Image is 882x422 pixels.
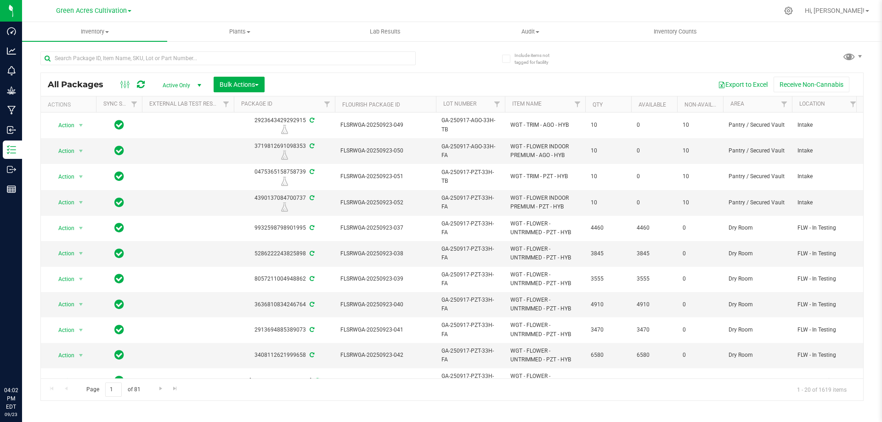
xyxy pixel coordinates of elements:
[441,296,499,313] span: GA-250917-PZT-33H-FA
[510,142,580,160] span: WGT - FLOWER INDOOR PREMIUM - AGO - HYB
[846,96,861,112] a: Filter
[308,195,314,201] span: Sync from Compliance System
[637,172,672,181] span: 0
[340,300,430,309] span: FLSRWGA-20250923-040
[441,347,499,364] span: GA-250917-PZT-33H-FA
[603,22,748,41] a: Inventory Counts
[50,324,75,337] span: Action
[50,119,75,132] span: Action
[50,273,75,286] span: Action
[114,221,124,234] span: In Sync
[591,121,626,129] span: 10
[637,300,672,309] span: 4910
[441,245,499,262] span: GA-250917-PZT-33H-FA
[774,77,849,92] button: Receive Non-Cannabis
[729,377,786,385] span: Dry Room
[729,326,786,334] span: Dry Room
[684,101,725,108] a: Non-Available
[79,383,148,397] span: Page of 81
[50,247,75,260] span: Action
[308,276,314,282] span: Sync from Compliance System
[219,96,234,112] a: Filter
[683,224,718,232] span: 0
[637,224,672,232] span: 4460
[683,326,718,334] span: 0
[591,377,626,385] span: 4545
[168,28,312,36] span: Plants
[114,349,124,361] span: In Sync
[232,275,336,283] div: 8057211004948862
[591,326,626,334] span: 3470
[683,249,718,258] span: 0
[729,249,786,258] span: Dry Room
[7,185,16,194] inline-svg: Reports
[7,165,16,174] inline-svg: Outbound
[683,198,718,207] span: 10
[75,222,87,235] span: select
[510,245,580,262] span: WGT - FLOWER - UNTRIMMED - PZT - HYB
[308,301,314,308] span: Sync from Compliance System
[340,121,430,129] span: FLSRWGA-20250923-049
[7,27,16,36] inline-svg: Dashboard
[591,198,626,207] span: 10
[9,349,37,376] iframe: Resource center
[75,145,87,158] span: select
[512,101,542,107] a: Item Name
[22,28,167,36] span: Inventory
[340,275,430,283] span: FLSRWGA-20250923-039
[593,101,603,108] a: Qty
[7,86,16,95] inline-svg: Grow
[683,121,718,129] span: 10
[729,275,786,283] span: Dry Room
[510,270,580,288] span: WGT - FLOWER - UNTRIMMED - PZT - HYB
[797,275,855,283] span: FLW - In Testing
[340,377,430,385] span: FLSRWGA-20250923-043
[777,96,792,112] a: Filter
[570,96,585,112] a: Filter
[637,275,672,283] span: 3555
[340,351,430,360] span: FLSRWGA-20250923-042
[458,28,602,36] span: Audit
[220,81,259,88] span: Bulk Actions
[75,298,87,311] span: select
[50,222,75,235] span: Action
[7,145,16,154] inline-svg: Inventory
[510,321,580,338] span: WGT - FLOWER - UNTRIMMED - PZT - HYB
[510,347,580,364] span: WGT - FLOWER - UNTRIMMED - PZT - HYB
[232,351,336,360] div: 3408112621999658
[232,300,336,309] div: 3636810834246764
[50,196,75,209] span: Action
[232,326,336,334] div: 2913694885389073
[75,374,87,387] span: select
[114,272,124,285] span: In Sync
[797,146,855,155] span: Intake
[340,172,430,181] span: FLSRWGA-20250923-051
[441,372,499,389] span: GA-250917-PZT-33H-FA
[22,22,167,41] a: Inventory
[799,101,825,107] a: Location
[232,224,336,232] div: 9932598798901995
[805,7,865,14] span: Hi, [PERSON_NAME]!
[458,22,603,41] a: Audit
[154,383,167,395] a: Go to the next page
[797,300,855,309] span: FLW - In Testing
[232,194,336,212] div: 4390137084700737
[510,219,580,237] span: WGT - FLOWER - UNTRIMMED - PZT - HYB
[7,125,16,135] inline-svg: Inbound
[50,170,75,183] span: Action
[639,101,666,108] a: Available
[340,326,430,334] span: FLSRWGA-20250923-041
[637,198,672,207] span: 0
[510,172,580,181] span: WGT - TRIM - PZT - HYB
[730,101,744,107] a: Area
[114,323,124,336] span: In Sync
[591,351,626,360] span: 6580
[50,298,75,311] span: Action
[729,198,786,207] span: Pantry / Secured Vault
[510,121,580,129] span: WGT - TRIM - AGO - HYB
[441,168,499,186] span: GA-250917-PZT-33H-TB
[114,298,124,311] span: In Sync
[441,219,499,237] span: GA-250917-PZT-33H-FA
[308,169,314,175] span: Sync from Compliance System
[441,321,499,338] span: GA-250917-PZT-33H-FA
